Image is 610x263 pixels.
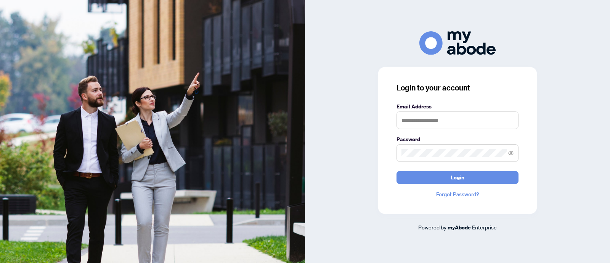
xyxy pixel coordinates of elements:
[418,224,446,231] span: Powered by
[419,31,496,55] img: ma-logo
[396,102,518,111] label: Email Address
[396,190,518,198] a: Forgot Password?
[396,82,518,93] h3: Login to your account
[451,171,464,184] span: Login
[472,224,497,231] span: Enterprise
[508,150,514,156] span: eye-invisible
[448,223,471,232] a: myAbode
[396,171,518,184] button: Login
[396,135,518,144] label: Password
